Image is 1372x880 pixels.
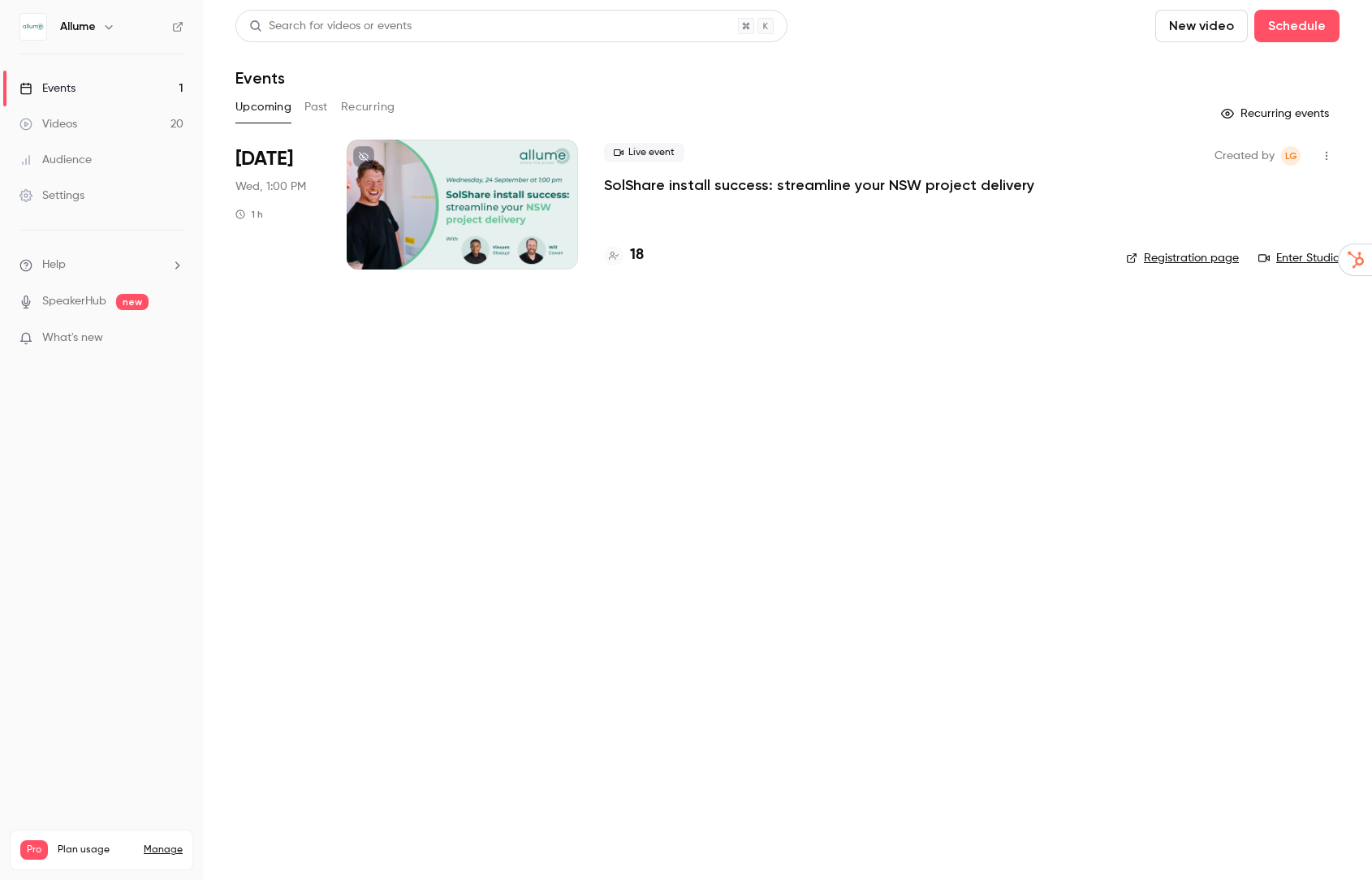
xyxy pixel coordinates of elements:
iframe: Noticeable Trigger [164,331,183,346]
span: Help [42,257,66,274]
button: Schedule [1254,10,1340,42]
div: Events [19,80,76,97]
a: SpeakerHub [42,293,106,310]
span: Lindsey Guest [1281,146,1301,166]
button: Past [304,94,328,120]
span: [DATE] [235,146,293,172]
span: LG [1285,146,1297,166]
a: Enter Studio [1258,250,1340,266]
h1: Events [235,68,285,88]
span: What's new [42,330,103,347]
h6: Allume [60,19,96,35]
a: Manage [144,843,183,856]
div: Audience [19,152,92,168]
div: Sep 24 Wed, 1:00 PM (Australia/Melbourne) [235,140,321,270]
div: Settings [19,188,84,204]
div: Videos [19,116,77,132]
span: Created by [1215,146,1275,166]
h4: 18 [630,244,644,266]
img: Allume [20,14,46,40]
a: 18 [604,244,644,266]
span: Wed, 1:00 PM [235,179,306,195]
span: Pro [20,840,48,860]
li: help-dropdown-opener [19,257,183,274]
div: Search for videos or events [249,18,412,35]
button: Upcoming [235,94,291,120]
div: 1 h [235,208,263,221]
span: Plan usage [58,843,134,856]
button: Recurring events [1214,101,1340,127]
span: new [116,294,149,310]
button: New video [1155,10,1248,42]
a: Registration page [1126,250,1239,266]
button: Recurring [341,94,395,120]
a: SolShare install success: streamline your NSW project delivery [604,175,1034,195]
span: Live event [604,143,684,162]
